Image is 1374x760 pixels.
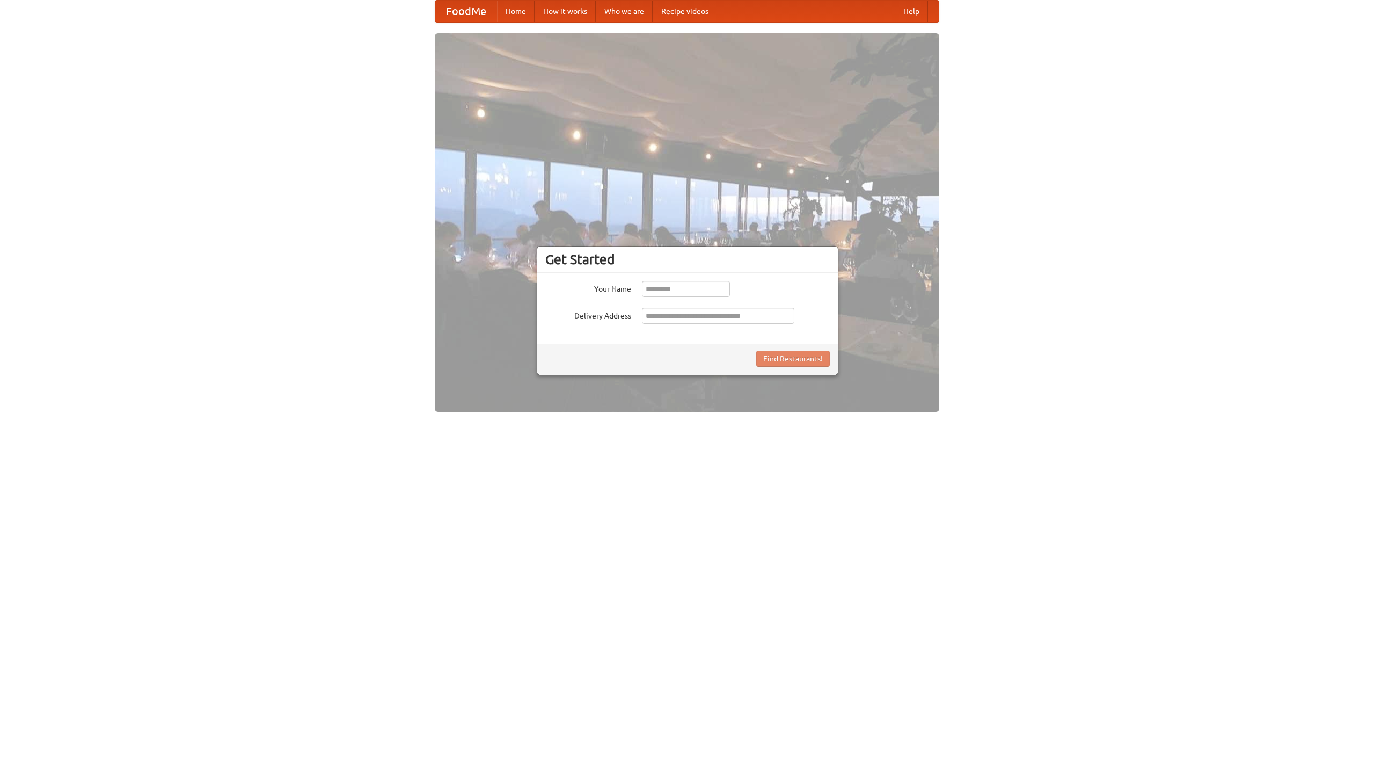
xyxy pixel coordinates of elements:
a: How it works [535,1,596,22]
a: FoodMe [435,1,497,22]
a: Home [497,1,535,22]
a: Recipe videos [653,1,717,22]
h3: Get Started [545,251,830,267]
label: Your Name [545,281,631,294]
a: Who we are [596,1,653,22]
label: Delivery Address [545,308,631,321]
a: Help [895,1,928,22]
button: Find Restaurants! [756,351,830,367]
